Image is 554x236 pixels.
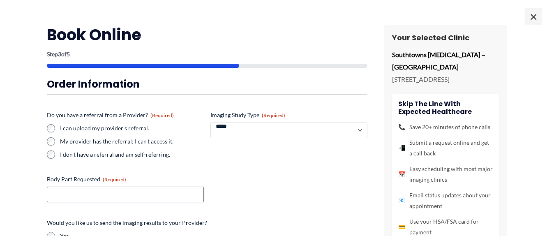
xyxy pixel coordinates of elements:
[60,137,204,146] label: My provider has the referral; I can't access it.
[67,51,70,58] span: 5
[398,143,405,153] span: 📲
[47,25,367,45] h2: Book Online
[525,8,542,25] span: ×
[262,112,285,118] span: (Required)
[398,190,493,211] li: Email status updates about your appointment
[47,219,207,227] legend: Would you like us to send the imaging results to your Provider?
[398,100,493,116] h4: Skip the line with Expected Healthcare
[398,122,493,132] li: Save 20+ minutes of phone calls
[150,112,174,118] span: (Required)
[58,51,61,58] span: 3
[398,164,493,185] li: Easy scheduling with most major imaging clinics
[392,33,499,42] h3: Your Selected Clinic
[210,111,367,119] label: Imaging Study Type
[47,78,367,90] h3: Order Information
[103,176,126,183] span: (Required)
[60,150,204,159] label: I don't have a referral and am self-referring.
[398,137,493,159] li: Submit a request online and get a call back
[398,169,405,180] span: 📅
[398,195,405,206] span: 📧
[398,122,405,132] span: 📞
[47,51,367,57] p: Step of
[47,111,174,119] legend: Do you have a referral from a Provider?
[392,73,499,86] p: [STREET_ADDRESS]
[398,222,405,232] span: 💳
[60,124,204,132] label: I can upload my provider's referral.
[392,49,499,73] p: Southtowns [MEDICAL_DATA] – [GEOGRAPHIC_DATA]
[47,175,204,183] label: Body Part Requested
